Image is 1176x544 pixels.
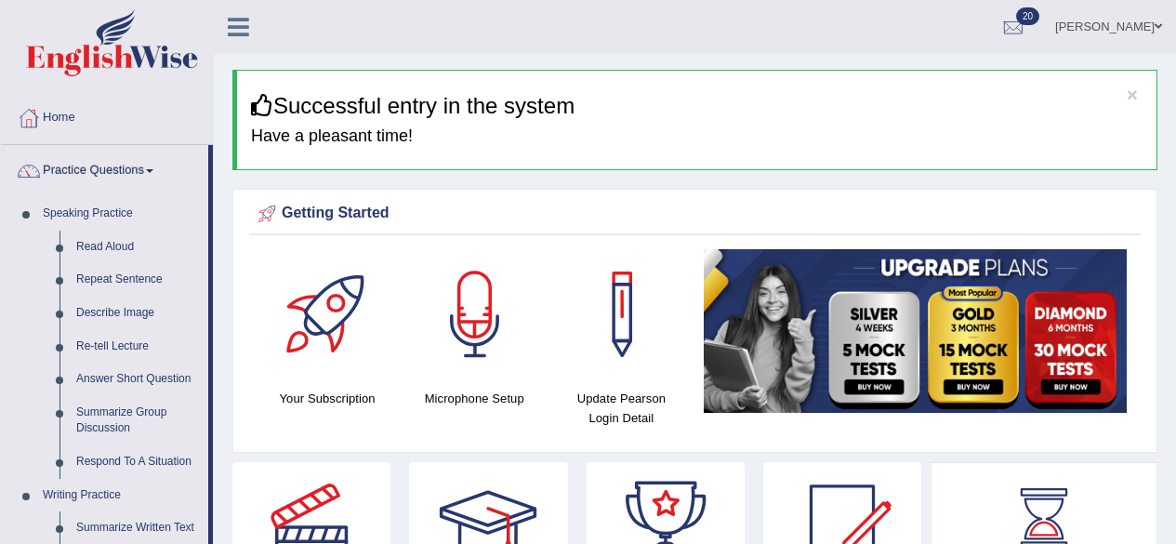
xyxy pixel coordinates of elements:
[68,297,208,330] a: Describe Image
[1,92,213,139] a: Home
[68,231,208,264] a: Read Aloud
[251,127,1143,146] h4: Have a pleasant time!
[68,363,208,396] a: Answer Short Question
[1016,7,1039,25] span: 20
[254,200,1136,228] div: Getting Started
[1,145,208,192] a: Practice Questions
[68,330,208,364] a: Re-tell Lecture
[68,445,208,479] a: Respond To A Situation
[704,249,1127,413] img: small5.jpg
[1127,85,1138,104] button: ×
[34,197,208,231] a: Speaking Practice
[68,263,208,297] a: Repeat Sentence
[263,389,391,408] h4: Your Subscription
[410,389,538,408] h4: Microphone Setup
[68,396,208,445] a: Summarize Group Discussion
[251,94,1143,118] h3: Successful entry in the system
[557,389,685,428] h4: Update Pearson Login Detail
[34,479,208,512] a: Writing Practice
